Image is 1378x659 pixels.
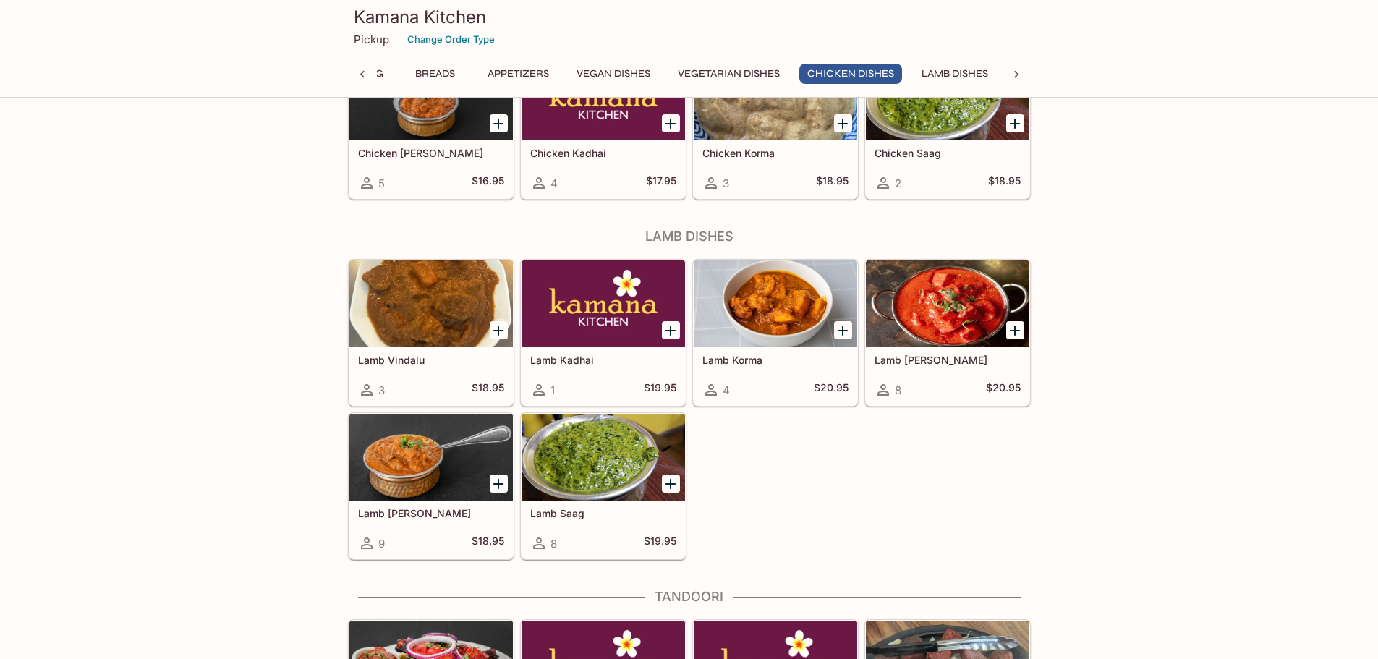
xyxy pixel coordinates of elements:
div: Lamb Vindalu [349,260,513,347]
h3: Kamana Kitchen [354,6,1025,28]
div: Chicken Saag [866,54,1029,140]
button: Add Lamb Korma [834,321,852,339]
h5: $19.95 [644,381,676,399]
div: Chicken Curry [349,54,513,140]
div: Lamb Saag [522,414,685,501]
button: Breads [403,64,468,84]
a: Chicken Saag2$18.95 [865,53,1030,199]
button: Lamb Dishes [914,64,996,84]
a: Lamb Kadhai1$19.95 [521,260,686,406]
button: Add Chicken Kadhai [662,114,680,132]
h5: Chicken Saag [875,147,1021,159]
button: Add Chicken Saag [1006,114,1024,132]
h4: Tandoori [348,589,1031,605]
h5: Lamb Saag [530,507,676,519]
a: Chicken Kadhai4$17.95 [521,53,686,199]
a: Lamb [PERSON_NAME]9$18.95 [349,413,514,559]
button: Vegan Dishes [569,64,658,84]
div: Chicken Korma [694,54,857,140]
button: Add Lamb Tikka Masala [1006,321,1024,339]
button: Add Lamb Curry [490,475,508,493]
h5: $18.95 [472,535,504,552]
a: Lamb Saag8$19.95 [521,413,686,559]
h5: $20.95 [814,381,849,399]
div: Lamb Korma [694,260,857,347]
p: Pickup [354,33,389,46]
h5: Lamb [PERSON_NAME] [358,507,504,519]
button: Add Lamb Saag [662,475,680,493]
h5: Lamb Korma [702,354,849,366]
h5: Lamb [PERSON_NAME] [875,354,1021,366]
span: 5 [378,177,385,190]
span: 3 [723,177,729,190]
button: Add Lamb Kadhai [662,321,680,339]
h5: $17.95 [646,174,676,192]
h5: Chicken Korma [702,147,849,159]
a: Chicken Korma3$18.95 [693,53,858,199]
span: 8 [550,537,557,550]
button: Add Lamb Vindalu [490,321,508,339]
a: Lamb Vindalu3$18.95 [349,260,514,406]
a: Lamb [PERSON_NAME]8$20.95 [865,260,1030,406]
h5: $18.95 [988,174,1021,192]
button: Change Order Type [401,28,501,51]
button: Add Chicken Korma [834,114,852,132]
div: Lamb Curry [349,414,513,501]
span: 4 [723,383,730,397]
span: 4 [550,177,558,190]
span: 8 [895,383,901,397]
span: 3 [378,383,385,397]
h4: Lamb Dishes [348,229,1031,245]
button: Vegetarian Dishes [670,64,788,84]
h5: Lamb Vindalu [358,354,504,366]
a: Lamb Korma4$20.95 [693,260,858,406]
span: 2 [895,177,901,190]
h5: $18.95 [472,381,504,399]
button: Appetizers [480,64,557,84]
button: Chicken Dishes [799,64,902,84]
div: Lamb Tikka Masala [866,260,1029,347]
span: 9 [378,537,385,550]
h5: Chicken [PERSON_NAME] [358,147,504,159]
button: Add Chicken Curry [490,114,508,132]
h5: $18.95 [816,174,849,192]
div: Lamb Kadhai [522,260,685,347]
h5: Lamb Kadhai [530,354,676,366]
h5: Chicken Kadhai [530,147,676,159]
h5: $19.95 [644,535,676,552]
div: Chicken Kadhai [522,54,685,140]
a: Chicken [PERSON_NAME]5$16.95 [349,53,514,199]
h5: $20.95 [986,381,1021,399]
h5: $16.95 [472,174,504,192]
span: 1 [550,383,555,397]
